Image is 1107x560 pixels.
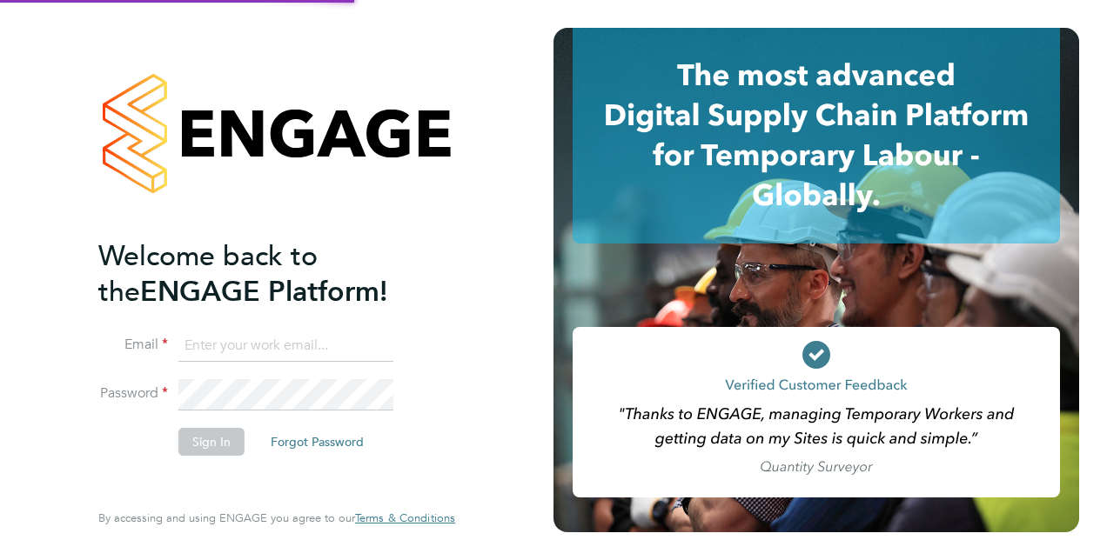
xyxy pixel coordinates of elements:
[98,336,168,354] label: Email
[98,384,168,403] label: Password
[355,510,455,525] span: Terms & Conditions
[178,428,245,456] button: Sign In
[98,238,438,310] h2: ENGAGE Platform!
[355,511,455,525] a: Terms & Conditions
[98,510,455,525] span: By accessing and using ENGAGE you agree to our
[178,330,393,362] input: Enter your work email...
[98,239,318,309] span: Welcome back to the
[257,428,378,456] button: Forgot Password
